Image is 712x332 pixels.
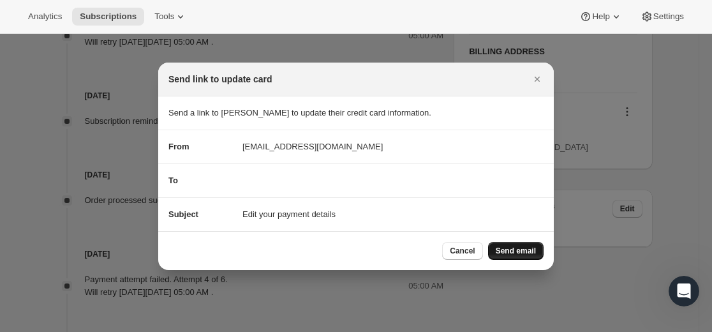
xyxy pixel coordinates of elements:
h2: Send link to update card [168,73,272,86]
span: Settings [653,11,684,22]
span: To [168,176,178,185]
button: Send email [488,242,544,260]
span: Help [592,11,609,22]
button: Cancel [442,242,482,260]
button: Settings [633,8,692,26]
p: Send a link to [PERSON_NAME] to update their credit card information. [168,107,544,119]
img: Profile image for Brian [161,20,186,46]
span: Subscriptions [80,11,137,22]
span: Home [49,234,78,243]
span: From [168,142,189,151]
span: Cancel [450,246,475,256]
button: Messages [128,202,255,253]
span: Send email [496,246,536,256]
span: Edit your payment details [242,208,336,221]
button: Analytics [20,8,70,26]
div: Recent message [13,172,242,239]
button: Help [572,8,630,26]
button: Close [528,70,546,88]
button: Subscriptions [72,8,144,26]
img: logo [26,24,131,45]
span: [EMAIL_ADDRESS][DOMAIN_NAME] [242,140,383,153]
div: Close [219,20,242,43]
span: Subject [168,209,198,219]
button: Tools [147,8,195,26]
iframe: Intercom live chat [669,276,699,306]
p: How can we help? [26,134,230,156]
span: Analytics [28,11,62,22]
p: Hi [PERSON_NAME] 👋 [26,91,230,134]
span: Tools [154,11,174,22]
div: Recent message [26,183,229,196]
img: Profile image for Adrian [185,20,211,46]
span: Messages [170,234,214,243]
